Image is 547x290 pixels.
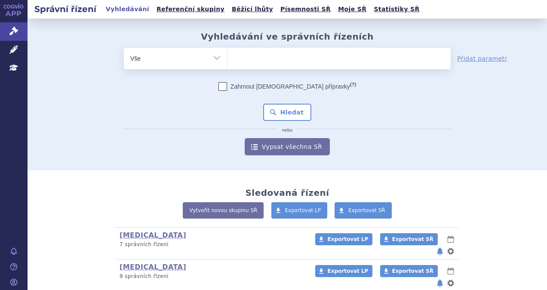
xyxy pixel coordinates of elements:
a: Přidat parametr [457,54,507,63]
p: 7 správních řízení [120,241,304,248]
span: Exportovat LP [285,207,321,213]
a: Exportovat LP [315,265,372,277]
button: nastavení [446,278,455,288]
a: Běžící lhůty [229,3,276,15]
a: Statistiky SŘ [371,3,422,15]
button: lhůty [446,234,455,244]
button: Hledat [263,104,312,121]
a: Písemnosti SŘ [278,3,333,15]
a: Moje SŘ [335,3,369,15]
abbr: (?) [350,82,356,87]
button: nastavení [446,246,455,256]
h2: Správní řízení [28,3,103,15]
a: Exportovat SŘ [335,202,392,219]
a: Vyhledávání [103,3,152,15]
h2: Vyhledávání ve správních řízeních [201,31,374,42]
span: Exportovat SŘ [348,207,385,213]
a: Exportovat SŘ [380,233,438,245]
a: [MEDICAL_DATA] [120,263,186,271]
a: Exportovat LP [315,233,372,245]
span: Exportovat LP [327,268,368,274]
i: nebo [278,128,297,133]
a: Exportovat SŘ [380,265,438,277]
span: Exportovat SŘ [392,268,433,274]
label: Zahrnout [DEMOGRAPHIC_DATA] přípravky [218,82,356,91]
span: Exportovat LP [327,236,368,242]
h2: Sledovaná řízení [245,188,329,198]
button: notifikace [436,278,444,288]
button: notifikace [436,246,444,256]
p: 9 správních řízení [120,273,304,280]
a: Vypsat všechna SŘ [245,138,330,155]
a: Referenční skupiny [154,3,227,15]
span: Exportovat SŘ [392,236,433,242]
a: Exportovat LP [271,202,328,219]
a: [MEDICAL_DATA] [120,231,186,239]
a: Vytvořit novou skupinu SŘ [183,202,264,219]
button: lhůty [446,266,455,276]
